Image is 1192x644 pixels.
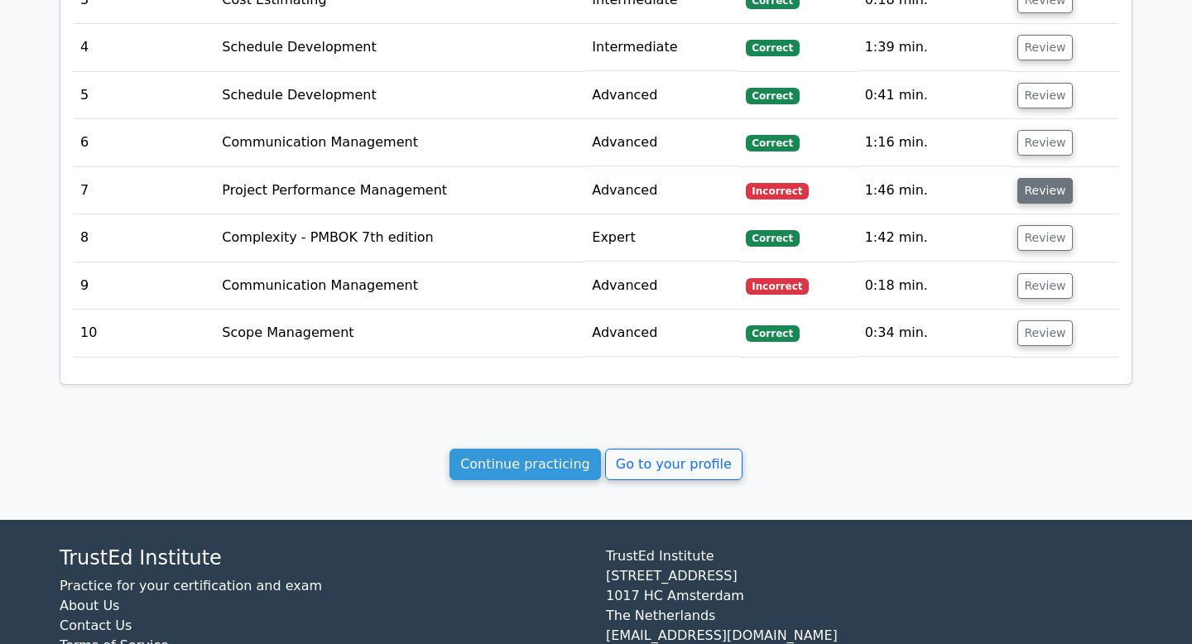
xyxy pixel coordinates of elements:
[1017,178,1074,204] button: Review
[585,24,738,71] td: Intermediate
[1017,320,1074,346] button: Review
[858,119,1011,166] td: 1:16 min.
[746,183,810,199] span: Incorrect
[1017,273,1074,299] button: Review
[74,262,215,310] td: 9
[74,310,215,357] td: 10
[746,135,800,151] span: Correct
[60,618,132,633] a: Contact Us
[215,310,585,357] td: Scope Management
[215,167,585,214] td: Project Performance Management
[1017,35,1074,60] button: Review
[74,24,215,71] td: 4
[746,40,800,56] span: Correct
[215,262,585,310] td: Communication Management
[585,72,738,119] td: Advanced
[746,325,800,342] span: Correct
[746,230,800,247] span: Correct
[746,88,800,104] span: Correct
[585,214,738,262] td: Expert
[215,214,585,262] td: Complexity - PMBOK 7th edition
[605,449,743,480] a: Go to your profile
[74,72,215,119] td: 5
[858,214,1011,262] td: 1:42 min.
[60,598,119,613] a: About Us
[74,167,215,214] td: 7
[585,262,738,310] td: Advanced
[74,214,215,262] td: 8
[60,546,586,570] h4: TrustEd Institute
[60,578,322,594] a: Practice for your certification and exam
[585,167,738,214] td: Advanced
[449,449,601,480] a: Continue practicing
[585,310,738,357] td: Advanced
[858,262,1011,310] td: 0:18 min.
[1017,130,1074,156] button: Review
[858,167,1011,214] td: 1:46 min.
[858,24,1011,71] td: 1:39 min.
[1017,225,1074,251] button: Review
[215,24,585,71] td: Schedule Development
[1017,83,1074,108] button: Review
[74,119,215,166] td: 6
[858,72,1011,119] td: 0:41 min.
[215,119,585,166] td: Communication Management
[746,278,810,295] span: Incorrect
[858,310,1011,357] td: 0:34 min.
[585,119,738,166] td: Advanced
[215,72,585,119] td: Schedule Development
